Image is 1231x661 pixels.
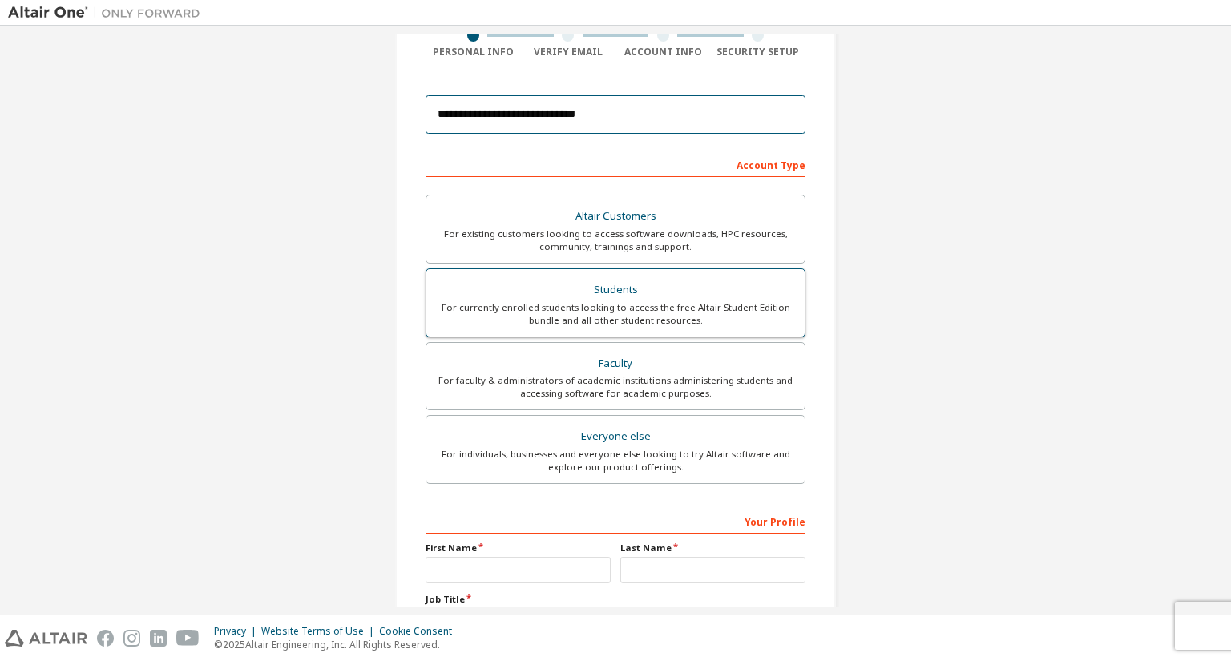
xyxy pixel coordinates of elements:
[426,151,805,177] div: Account Type
[123,630,140,647] img: instagram.svg
[8,5,208,21] img: Altair One
[521,46,616,58] div: Verify Email
[426,593,805,606] label: Job Title
[214,638,462,651] p: © 2025 Altair Engineering, Inc. All Rights Reserved.
[5,630,87,647] img: altair_logo.svg
[615,46,711,58] div: Account Info
[214,625,261,638] div: Privacy
[261,625,379,638] div: Website Terms of Use
[436,374,795,400] div: For faculty & administrators of academic institutions administering students and accessing softwa...
[436,425,795,448] div: Everyone else
[426,542,611,554] label: First Name
[436,205,795,228] div: Altair Customers
[176,630,200,647] img: youtube.svg
[436,228,795,253] div: For existing customers looking to access software downloads, HPC resources, community, trainings ...
[426,508,805,534] div: Your Profile
[436,353,795,375] div: Faculty
[150,630,167,647] img: linkedin.svg
[436,301,795,327] div: For currently enrolled students looking to access the free Altair Student Edition bundle and all ...
[436,279,795,301] div: Students
[379,625,462,638] div: Cookie Consent
[97,630,114,647] img: facebook.svg
[620,542,805,554] label: Last Name
[426,46,521,58] div: Personal Info
[711,46,806,58] div: Security Setup
[436,448,795,474] div: For individuals, businesses and everyone else looking to try Altair software and explore our prod...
